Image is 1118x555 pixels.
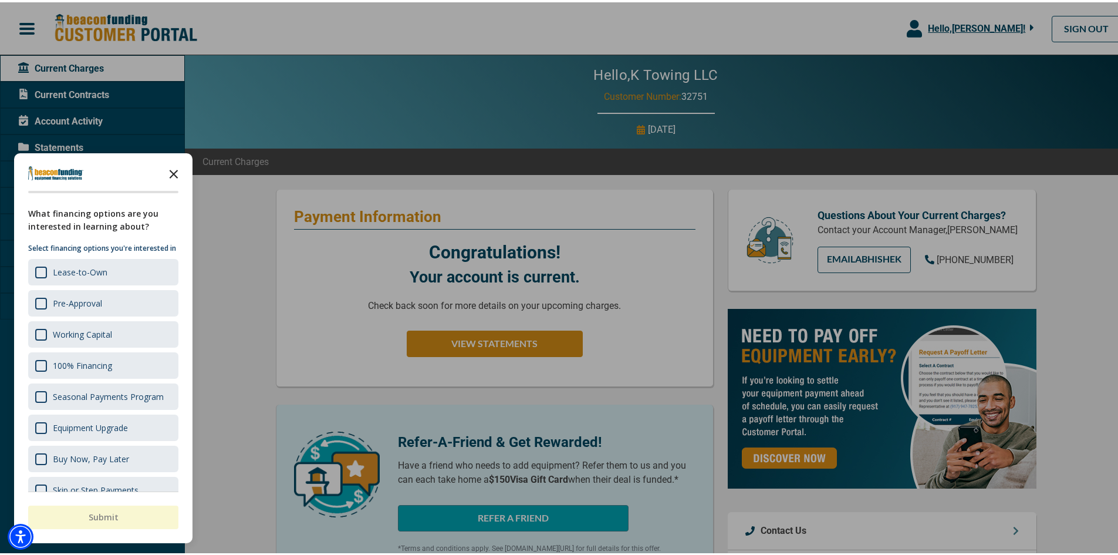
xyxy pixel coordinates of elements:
[28,443,178,470] div: Buy Now, Pay Later
[14,151,192,541] div: Survey
[28,503,178,527] button: Submit
[53,358,112,369] div: 100% Financing
[53,482,139,493] div: Skip or Step Payments
[28,350,178,376] div: 100% Financing
[53,295,102,307] div: Pre-Approval
[28,475,178,501] div: Skip or Step Payments
[53,327,112,338] div: Working Capital
[28,164,83,178] img: Company logo
[28,381,178,408] div: Seasonal Payments Program
[28,412,178,439] div: Equipment Upgrade
[8,522,33,547] div: Accessibility Menu
[28,288,178,314] div: Pre-Approval
[28,319,178,345] div: Working Capital
[53,420,128,431] div: Equipment Upgrade
[162,159,185,183] button: Close the survey
[53,451,129,462] div: Buy Now, Pay Later
[53,389,164,400] div: Seasonal Payments Program
[53,264,107,275] div: Lease-to-Own
[28,240,178,252] p: Select financing options you're interested in
[28,205,178,231] div: What financing options are you interested in learning about?
[28,257,178,283] div: Lease-to-Own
